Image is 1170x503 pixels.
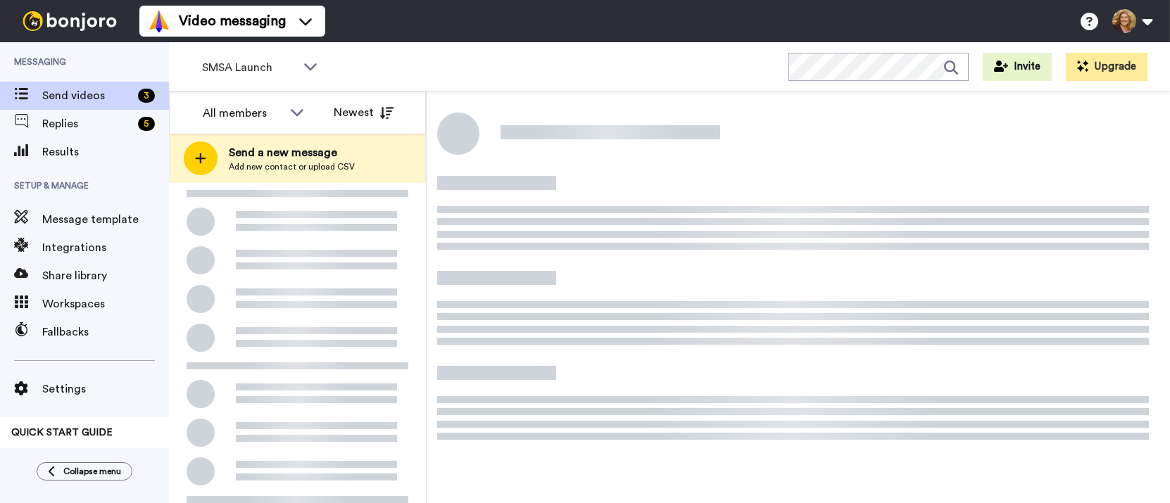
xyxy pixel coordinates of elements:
[983,53,1052,81] button: Invite
[202,59,296,76] span: SMSA Launch
[138,117,155,131] div: 5
[63,466,121,477] span: Collapse menu
[203,105,283,122] div: All members
[11,428,113,438] span: QUICK START GUIDE
[148,10,170,32] img: vm-color.svg
[179,11,286,31] span: Video messaging
[11,445,33,457] span: 100%
[229,144,355,161] span: Send a new message
[37,462,132,480] button: Collapse menu
[42,87,132,104] span: Send videos
[42,295,169,312] span: Workspaces
[42,144,169,160] span: Results
[17,11,122,31] img: bj-logo-header-white.svg
[42,324,169,340] span: Fallbacks
[229,161,355,172] span: Add new contact or upload CSV
[1066,53,1147,81] button: Upgrade
[138,89,155,103] div: 3
[42,115,132,132] span: Replies
[42,267,169,284] span: Share library
[42,239,169,256] span: Integrations
[42,381,169,397] span: Settings
[42,211,169,228] span: Message template
[323,98,404,127] button: Newest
